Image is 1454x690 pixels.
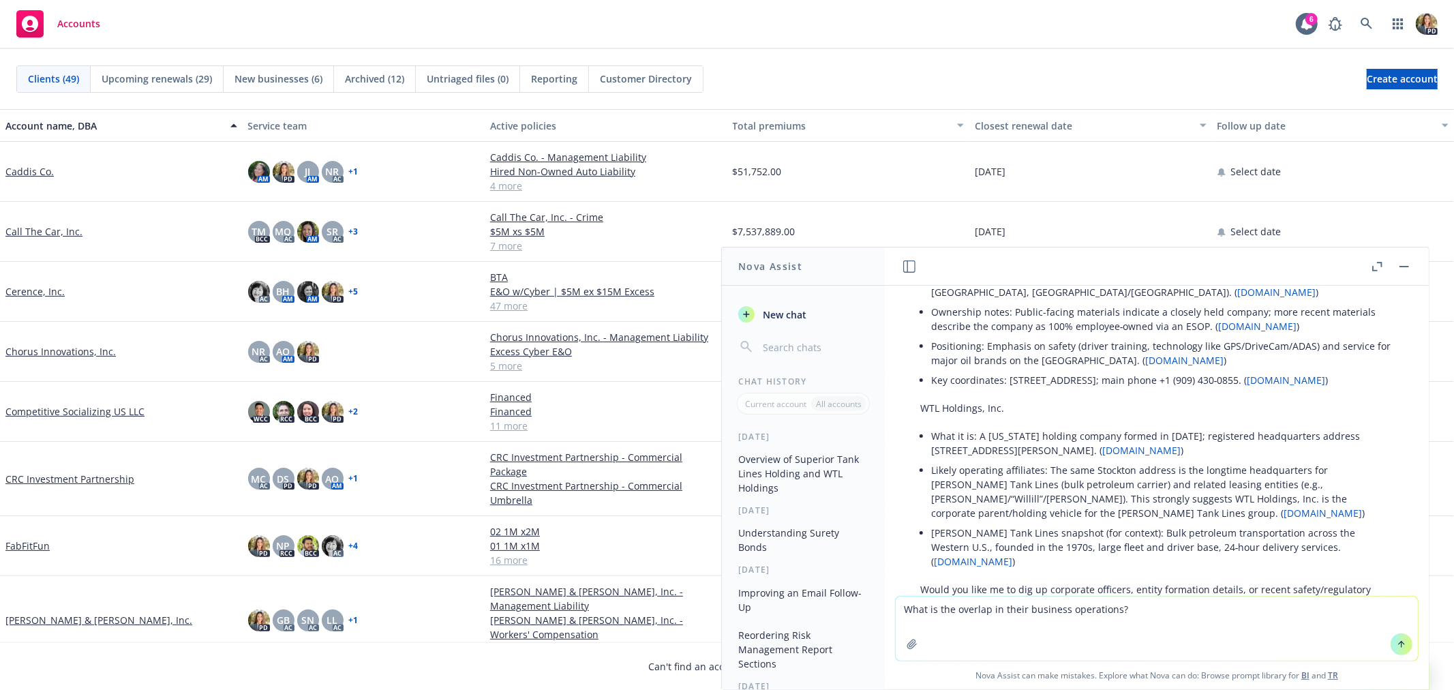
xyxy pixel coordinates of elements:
[326,164,339,179] span: NR
[1416,13,1438,35] img: photo
[490,404,722,419] a: Financed
[349,475,359,483] a: + 1
[1367,69,1438,89] a: Create account
[248,281,270,303] img: photo
[252,224,266,239] span: TM
[349,168,359,176] a: + 1
[252,472,267,486] span: MC
[975,224,1005,239] span: [DATE]
[427,72,509,86] span: Untriaged files (0)
[490,270,722,284] a: BTA
[297,221,319,243] img: photo
[975,119,1192,133] div: Closest renewal date
[297,468,319,490] img: photo
[248,535,270,557] img: photo
[490,164,722,179] a: Hired Non-Owned Auto Liability
[248,401,270,423] img: photo
[349,408,359,416] a: + 2
[490,553,722,567] a: 16 more
[1353,10,1380,37] a: Search
[490,330,722,344] a: Chorus Innovations, Inc. - Management Liability
[490,299,722,313] a: 47 more
[490,179,722,193] a: 4 more
[722,431,885,442] div: [DATE]
[102,72,212,86] span: Upcoming renewals (29)
[490,642,722,656] a: 5 more
[1102,444,1181,457] a: [DOMAIN_NAME]
[277,284,290,299] span: BH
[5,224,82,239] a: Call The Car, Inc.
[349,288,359,296] a: + 5
[722,505,885,516] div: [DATE]
[490,359,722,373] a: 5 more
[896,597,1418,661] textarea: What is the overlap in their business operations?
[297,535,319,557] img: photo
[248,610,270,631] img: photo
[345,72,404,86] span: Archived (12)
[322,401,344,423] img: photo
[322,281,344,303] img: photo
[297,281,319,303] img: photo
[490,210,722,224] a: Call The Car, Inc. - Crime
[1247,374,1326,387] a: [DOMAIN_NAME]
[760,307,806,322] span: New chat
[322,535,344,557] img: photo
[1284,507,1362,520] a: [DOMAIN_NAME]
[5,119,222,133] div: Account name, DBA
[738,259,802,273] h1: Nova Assist
[1231,164,1282,179] span: Select date
[1237,286,1316,299] a: [DOMAIN_NAME]
[931,370,1393,390] li: Key coordinates: [STREET_ADDRESS]; main phone +1 (909) 430‑0855. ( )
[931,460,1393,523] li: Likely operating affiliates: The same Stockton address is the longtime headquarters for [PERSON_N...
[733,624,874,675] button: Reordering Risk Management Report Sections
[326,472,339,486] span: AO
[1145,354,1224,367] a: [DOMAIN_NAME]
[931,426,1393,460] li: What it is: A [US_STATE] holding company formed in [DATE]; registered headquarters address [STREE...
[816,398,862,410] p: All accounts
[5,164,54,179] a: Caddis Co.
[490,390,722,404] a: Financed
[920,582,1393,625] p: Would you like me to dig up corporate officers, entity formation details, or recent safety/regula...
[1367,66,1438,92] span: Create account
[277,539,290,553] span: NP
[1301,670,1309,681] a: BI
[327,613,338,627] span: LL
[273,401,294,423] img: photo
[490,284,722,299] a: E&O w/Cyber | $5M ex $15M Excess
[301,613,314,627] span: SN
[733,522,874,558] button: Understanding Surety Bonds
[275,224,292,239] span: MQ
[327,224,338,239] span: SR
[1322,10,1349,37] a: Report a Bug
[722,564,885,575] div: [DATE]
[1328,670,1338,681] a: TR
[277,472,290,486] span: DS
[243,109,485,142] button: Service team
[5,404,145,419] a: Competitive Socializing US LLC
[969,109,1212,142] button: Closest renewal date
[490,239,722,253] a: 7 more
[277,613,290,627] span: GB
[1231,224,1282,239] span: Select date
[277,344,290,359] span: AO
[931,523,1393,571] li: [PERSON_NAME] Tank Lines snapshot (for context): Bulk petroleum transportation across the Western...
[1219,320,1297,333] a: [DOMAIN_NAME]
[57,18,100,29] span: Accounts
[490,150,722,164] a: Caddis Co. - Management Liability
[252,344,266,359] span: NR
[1384,10,1412,37] a: Switch app
[733,224,796,239] span: $7,537,889.00
[490,613,722,642] a: [PERSON_NAME] & [PERSON_NAME], Inc. - Workers' Compensation
[745,398,806,410] p: Current account
[485,109,727,142] button: Active policies
[733,119,950,133] div: Total premiums
[349,542,359,550] a: + 4
[490,344,722,359] a: Excess Cyber E&O
[305,164,311,179] span: JJ
[934,555,1012,568] a: [DOMAIN_NAME]
[531,72,577,86] span: Reporting
[1217,119,1434,133] div: Follow up date
[248,119,480,133] div: Service team
[975,164,1005,179] span: [DATE]
[931,336,1393,370] li: Positioning: Emphasis on safety (driver training, technology like GPS/DriveCam/ADAS) and service ...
